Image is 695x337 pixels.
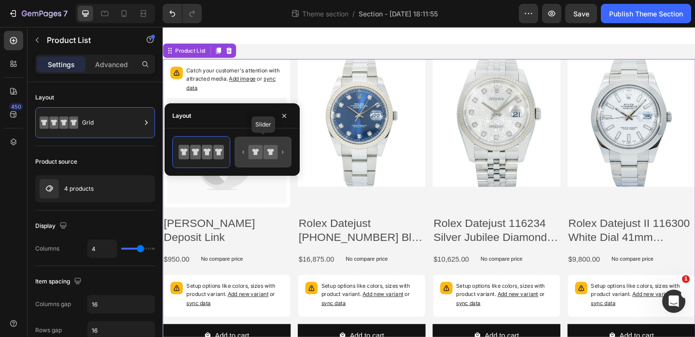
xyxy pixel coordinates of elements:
input: Auto [88,295,154,313]
p: No compare price [488,249,534,255]
div: Rows gap [35,326,62,335]
h2: Rolex Datejust [PHONE_NUMBER] Blue Diamond Dial Oyster Bracelet [147,204,286,238]
div: Product source [35,157,77,166]
span: or [466,287,562,304]
span: Theme section [300,9,350,19]
div: Columns gap [35,300,71,309]
span: Add new variant [217,287,262,294]
input: Auto [88,240,117,257]
div: Product List [12,21,48,30]
button: 7 [4,4,72,23]
span: sync data [319,296,346,304]
span: or [172,287,269,304]
p: Settings [48,59,75,70]
p: 4 products [64,185,94,192]
p: 7 [63,8,68,19]
div: $9,800.00 [440,245,476,261]
a: Rolex Datejust II 116300 White Dial 41mm Stainless Steel [440,35,579,174]
div: Item spacing [35,275,83,288]
iframe: Design area [163,27,695,337]
span: sync data [172,296,199,304]
div: 450 [9,103,23,111]
p: Product List [47,34,129,46]
h2: Rolex Datejust II 116300 White Dial 41mm Stainless Steel [440,204,579,238]
div: $16,875.00 [147,245,187,261]
div: Display [35,220,69,233]
p: Setup options like colors, sizes with product variant. [319,277,424,305]
span: Add new variant [364,287,408,294]
iframe: Intercom live chat [662,290,685,313]
span: or [319,287,416,304]
span: 1 [682,275,690,283]
img: product feature img [40,179,59,198]
button: Publish Theme Section [601,4,691,23]
span: Section - [DATE] 18:11:55 [359,9,438,19]
div: Publish Theme Section [609,9,683,19]
span: / [352,9,355,19]
div: Columns [35,244,59,253]
p: No compare price [199,249,245,255]
h2: Rolex Datejust 116234 Silver Jubilee Diamond Dial 36mm [293,204,432,238]
span: sync data [466,296,492,304]
p: Advanced [95,59,128,70]
button: Save [565,4,597,23]
a: Rolex Datejust 41 126334 Blue Diamond Dial Oyster Bracelet [147,35,286,174]
div: Layout [35,93,54,102]
div: Undo/Redo [163,4,202,23]
span: Save [573,10,589,18]
div: Grid [82,112,141,134]
p: Setup options like colors, sizes with product variant. [466,277,571,305]
p: No compare price [346,249,391,255]
p: Setup options like colors, sizes with product variant. [172,277,278,305]
a: Rolex Datejust 116234 Silver Jubilee Diamond Dial 36mm [293,35,432,174]
div: Layout [172,112,191,120]
span: Add new variant [511,287,555,294]
div: $10,625.00 [293,245,334,261]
